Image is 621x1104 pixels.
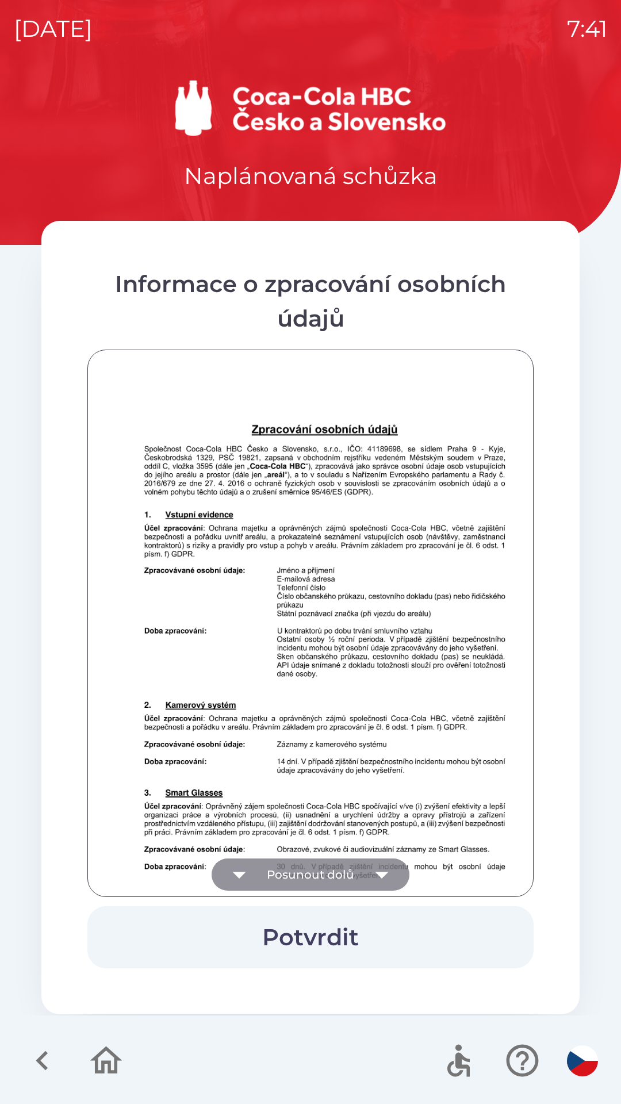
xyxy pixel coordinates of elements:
p: [DATE] [14,11,93,46]
img: Q8CASBIBAEgkAQCAJBIAjMjkAEwuyQpsEgEASCQBAIAkEgCASBILBcBCIQljt36XkQCAJBIAgEgSAQBIJAEJgdgQiE2SFNg0E... [102,387,548,1018]
button: Potvrdit [87,906,534,968]
div: Informace o zpracování osobních údajů [87,267,534,336]
p: 7:41 [567,11,607,46]
img: cs flag [567,1045,598,1076]
p: Naplánovaná schůzka [184,159,438,193]
img: Logo [41,80,580,136]
button: Posunout dolů [212,858,409,891]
